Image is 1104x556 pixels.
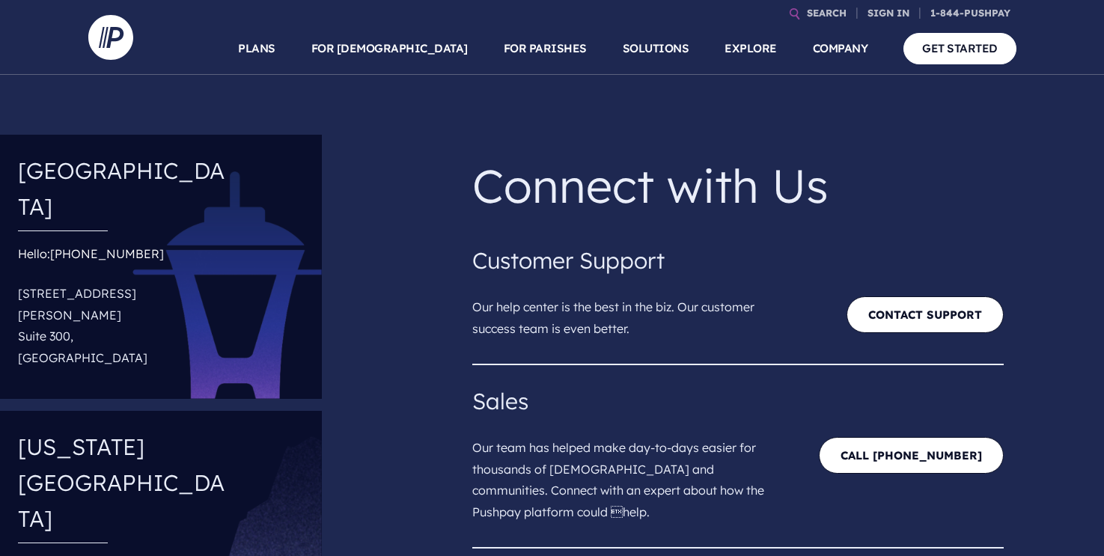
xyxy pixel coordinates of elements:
[504,22,587,75] a: FOR PARISHES
[50,246,164,261] a: [PHONE_NUMBER]
[472,419,792,529] p: Our team has helped make day-to-days easier for thousands of [DEMOGRAPHIC_DATA] and communities. ...
[238,22,275,75] a: PLANS
[18,243,232,375] div: Hello:
[847,296,1004,333] a: Contact Support
[472,242,1004,278] h4: Customer Support
[472,383,1004,419] h4: Sales
[813,22,868,75] a: COMPANY
[725,22,777,75] a: EXPLORE
[18,277,232,375] p: [STREET_ADDRESS][PERSON_NAME] Suite 300, [GEOGRAPHIC_DATA]
[18,423,232,543] h4: [US_STATE][GEOGRAPHIC_DATA]
[819,437,1004,474] a: CALL [PHONE_NUMBER]
[18,147,232,230] h4: [GEOGRAPHIC_DATA]
[472,278,792,346] p: Our help center is the best in the biz. Our customer success team is even better.
[472,147,1004,224] p: Connect with Us
[311,22,468,75] a: FOR [DEMOGRAPHIC_DATA]
[903,33,1016,64] a: GET STARTED
[623,22,689,75] a: SOLUTIONS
